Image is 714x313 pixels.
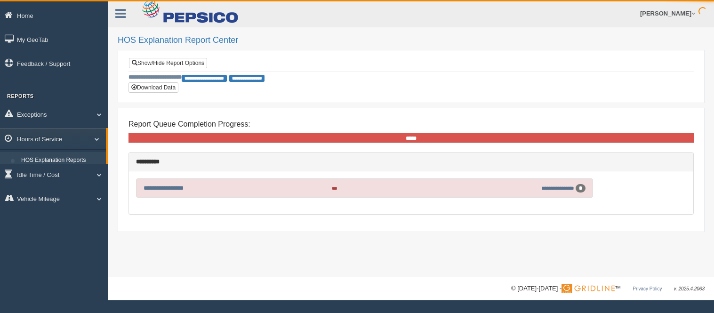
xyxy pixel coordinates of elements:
[562,284,615,293] img: Gridline
[511,284,705,294] div: © [DATE]-[DATE] - ™
[17,152,106,169] a: HOS Explanation Reports
[128,120,694,128] h4: Report Queue Completion Progress:
[128,82,178,93] button: Download Data
[674,286,705,291] span: v. 2025.4.2063
[129,58,207,68] a: Show/Hide Report Options
[633,286,662,291] a: Privacy Policy
[118,36,705,45] h2: HOS Explanation Report Center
